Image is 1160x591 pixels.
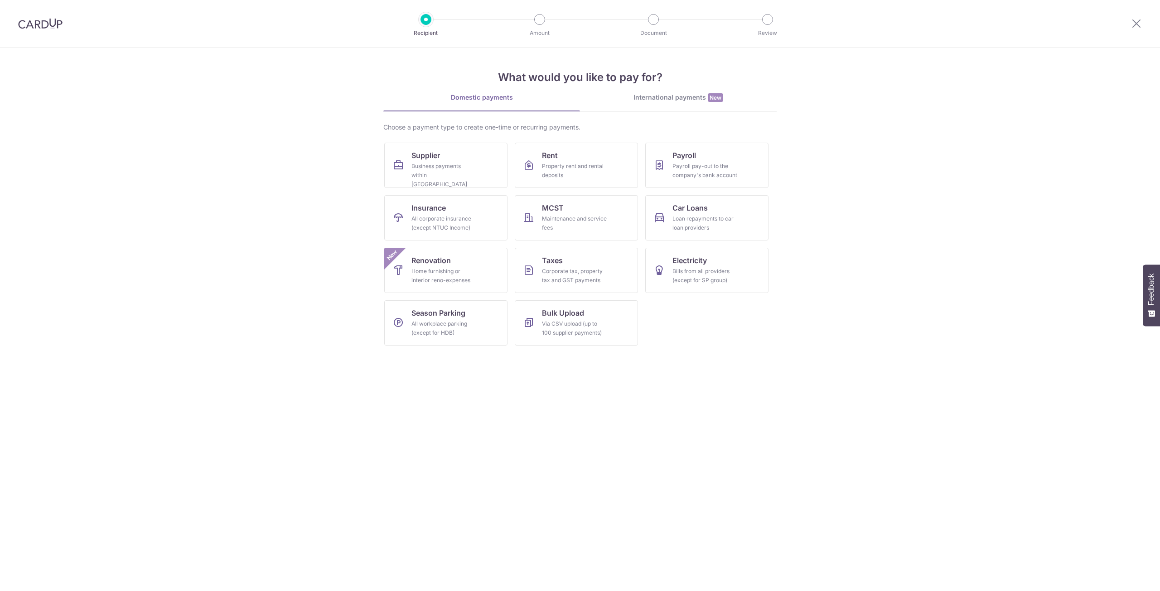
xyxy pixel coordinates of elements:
[384,195,507,240] a: InsuranceAll corporate insurance (except NTUC Income)
[542,319,607,337] div: Via CSV upload (up to 100 supplier payments)
[506,29,573,38] p: Amount
[515,195,638,240] a: MCSTMaintenance and service fees
[384,248,507,293] a: RenovationHome furnishing or interior reno-expensesNew
[515,300,638,346] a: Bulk UploadVia CSV upload (up to 100 supplier payments)
[411,162,477,189] div: Business payments within [GEOGRAPHIC_DATA]
[645,248,768,293] a: ElectricityBills from all providers (except for SP group)
[542,150,558,161] span: Rent
[411,267,477,285] div: Home furnishing or interior reno-expenses
[645,143,768,188] a: PayrollPayroll pay-out to the company's bank account
[542,202,564,213] span: MCST
[1147,274,1155,305] span: Feedback
[734,29,801,38] p: Review
[18,18,63,29] img: CardUp
[1143,264,1160,326] button: Feedback - Show survey
[542,267,607,285] div: Corporate tax, property tax and GST payments
[411,150,440,161] span: Supplier
[411,214,477,232] div: All corporate insurance (except NTUC Income)
[384,143,507,188] a: SupplierBusiness payments within [GEOGRAPHIC_DATA]
[542,214,607,232] div: Maintenance and service fees
[542,255,563,266] span: Taxes
[645,195,768,240] a: Car LoansLoan repayments to car loan providers
[411,202,446,213] span: Insurance
[383,93,580,102] div: Domestic payments
[672,162,738,180] div: Payroll pay-out to the company's bank account
[542,308,584,318] span: Bulk Upload
[672,150,696,161] span: Payroll
[392,29,459,38] p: Recipient
[385,248,400,263] span: New
[542,162,607,180] div: Property rent and rental deposits
[383,123,777,132] div: Choose a payment type to create one-time or recurring payments.
[672,202,708,213] span: Car Loans
[672,255,707,266] span: Electricity
[411,308,465,318] span: Season Parking
[411,319,477,337] div: All workplace parking (except for HDB)
[383,69,777,86] h4: What would you like to pay for?
[580,93,777,102] div: International payments
[672,214,738,232] div: Loan repayments to car loan providers
[672,267,738,285] div: Bills from all providers (except for SP group)
[384,300,507,346] a: Season ParkingAll workplace parking (except for HDB)
[515,248,638,293] a: TaxesCorporate tax, property tax and GST payments
[411,255,451,266] span: Renovation
[708,93,723,102] span: New
[515,143,638,188] a: RentProperty rent and rental deposits
[620,29,687,38] p: Document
